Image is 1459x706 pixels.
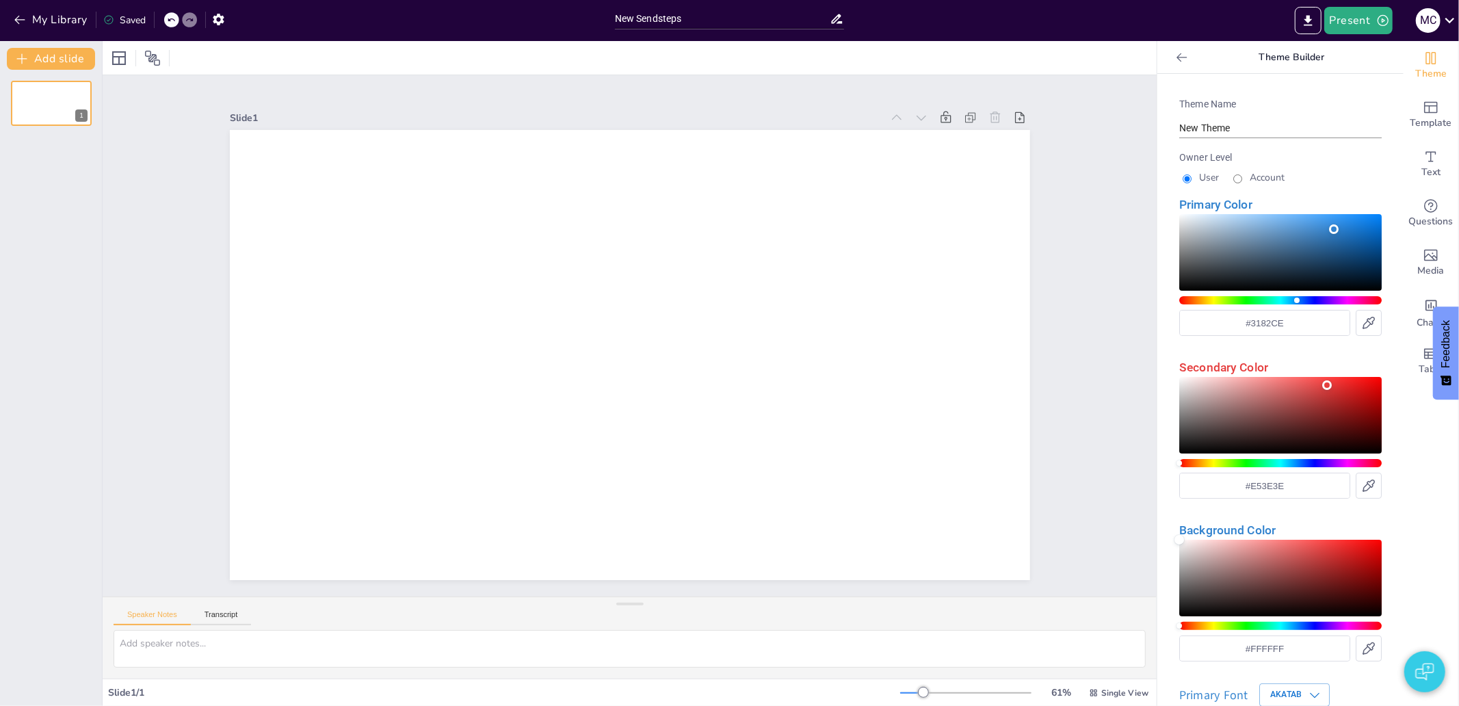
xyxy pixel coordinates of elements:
button: Transcript [191,610,252,625]
div: Add ready made slides [1404,90,1458,140]
span: Position [144,50,161,66]
div: Hue [1179,459,1382,467]
label: Account [1250,171,1285,184]
div: Hue [1179,296,1382,304]
span: Table [1419,362,1443,377]
div: Add a table [1404,337,1458,386]
div: Layout [108,47,130,69]
span: Single View [1101,688,1148,698]
p: Theme Builder [1193,41,1390,74]
button: Akatab [1259,683,1330,706]
h6: Secondary Color [1179,358,1382,377]
div: Add images, graphics, shapes or video [1404,238,1458,287]
button: My Library [10,9,93,31]
span: Feedback [1440,320,1452,368]
h6: Primary Font [1179,685,1248,705]
button: Export to PowerPoint [1295,7,1322,34]
span: Charts [1417,315,1445,330]
button: Feedback - Show survey [1433,306,1459,400]
div: Color [1179,540,1382,616]
button: Speaker Notes [114,610,191,625]
input: Theme Name [1179,118,1382,138]
h6: Background Color [1179,521,1382,540]
div: Hue [1179,622,1382,630]
h6: Owner Level [1179,149,1382,166]
label: User [1199,171,1219,184]
span: Media [1418,263,1445,278]
button: Add slide [7,48,95,70]
div: Add text boxes [1404,140,1458,189]
div: Change the overall theme [1404,41,1458,90]
span: Questions [1409,214,1454,229]
div: Slide 1 [320,460,945,673]
div: 1 [75,109,88,122]
div: Saved [103,14,146,27]
div: Color [1179,214,1382,291]
div: Add charts and graphs [1404,287,1458,337]
span: Template [1410,116,1452,131]
div: Slide 1 / 1 [108,686,900,699]
div: Color [1179,377,1382,454]
button: Present [1324,7,1393,34]
span: Text [1421,165,1441,180]
h6: Primary Color [1179,195,1382,214]
input: Insert title [615,9,830,29]
div: M C [1416,8,1441,33]
button: M C [1416,7,1441,34]
div: Get real-time input from your audience [1404,189,1458,238]
div: 1 [11,81,92,126]
h6: Theme Name [1179,96,1382,113]
span: Theme [1415,66,1447,81]
div: 61 % [1045,686,1078,699]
